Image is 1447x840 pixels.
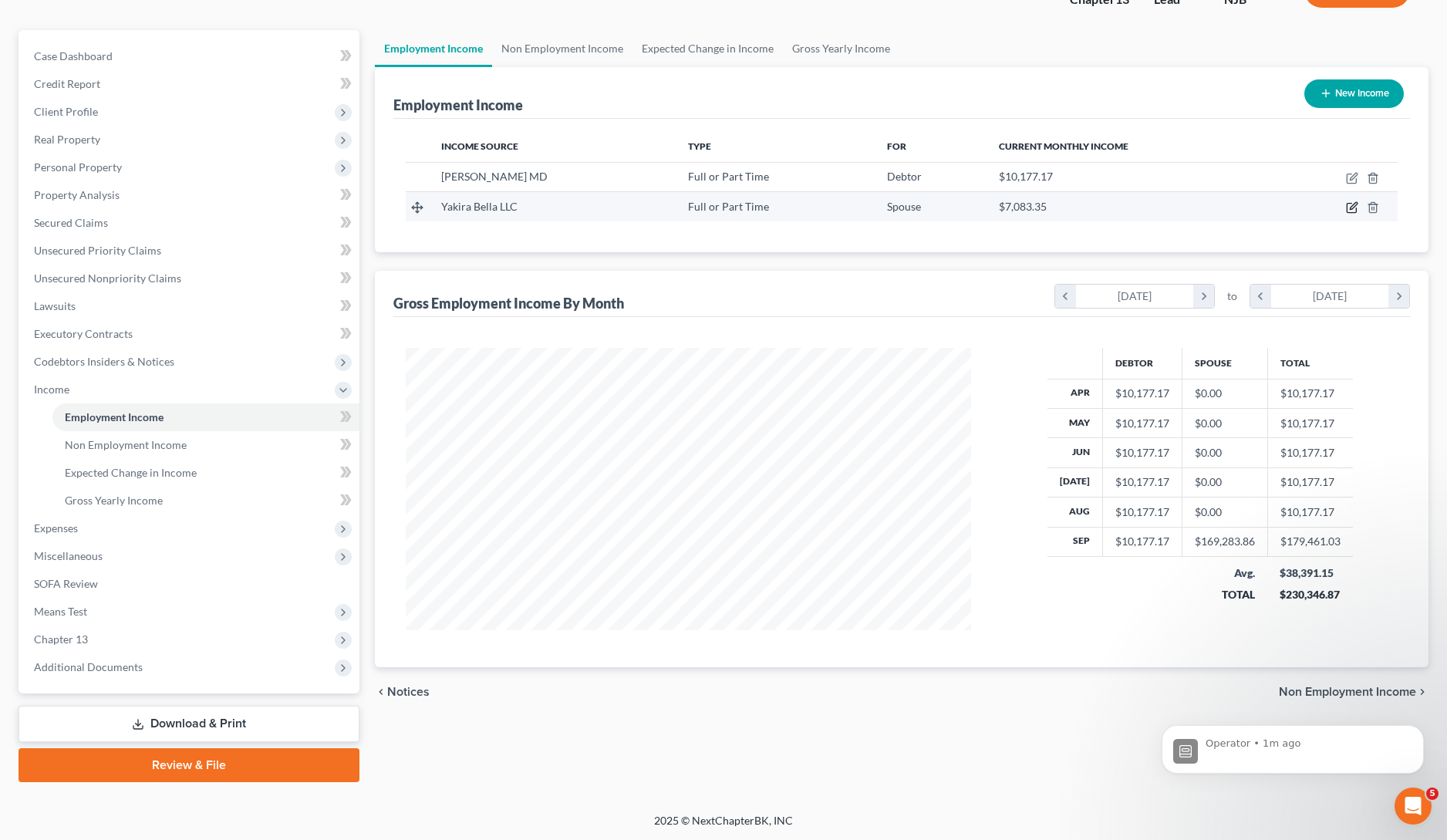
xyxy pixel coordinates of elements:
[1267,408,1353,437] td: $10,177.17
[1271,285,1389,308] div: [DATE]
[22,570,359,598] a: SOFA Review
[1280,565,1341,581] div: $38,391.15
[1279,686,1416,698] span: Non Employment Income
[1267,467,1353,497] td: $10,177.17
[34,105,98,118] span: Client Profile
[34,355,174,368] span: Codebtors Insiders & Notices
[1115,504,1169,520] div: $10,177.17
[1195,416,1255,431] div: $0.00
[999,140,1128,152] span: Current Monthly Income
[34,383,69,396] span: Income
[1267,498,1353,527] td: $10,177.17
[492,30,632,67] a: Non Employment Income
[19,706,359,742] a: Download & Print
[19,748,359,782] a: Review & File
[783,30,899,67] a: Gross Yearly Income
[688,170,769,183] span: Full or Part Time
[1195,534,1255,549] div: $169,283.86
[34,77,100,90] span: Credit Report
[22,292,359,320] a: Lawsuits
[1182,348,1267,379] th: Spouse
[34,549,103,562] span: Miscellaneous
[393,294,624,312] div: Gross Employment Income By Month
[1102,348,1182,379] th: Debtor
[1115,416,1169,431] div: $10,177.17
[1195,445,1255,460] div: $0.00
[1047,527,1103,556] th: Sep
[34,605,87,618] span: Means Test
[1416,686,1428,698] i: chevron_right
[1267,527,1353,556] td: $179,461.03
[375,30,492,67] a: Employment Income
[34,521,78,535] span: Expenses
[52,459,359,487] a: Expected Change in Income
[1047,438,1103,467] th: Jun
[1047,498,1103,527] th: Aug
[887,200,921,213] span: Spouse
[65,494,163,507] span: Gross Yearly Income
[34,299,76,312] span: Lawsuits
[1194,565,1255,581] div: Avg.
[65,438,187,451] span: Non Employment Income
[1280,587,1341,602] div: $230,346.87
[1304,79,1404,108] button: New Income
[34,577,98,590] span: SOFA Review
[34,160,122,174] span: Personal Property
[1279,686,1428,698] button: Non Employment Income chevron_right
[393,96,523,114] div: Employment Income
[22,265,359,292] a: Unsecured Nonpriority Claims
[1055,285,1076,308] i: chevron_left
[1115,386,1169,401] div: $10,177.17
[34,188,120,201] span: Property Analysis
[1138,690,1447,798] iframe: Intercom notifications message
[688,200,769,213] span: Full or Part Time
[1267,438,1353,467] td: $10,177.17
[441,170,548,183] span: [PERSON_NAME] MD
[34,272,181,285] span: Unsecured Nonpriority Claims
[1047,379,1103,408] th: Apr
[22,320,359,348] a: Executory Contracts
[1193,285,1214,308] i: chevron_right
[1047,467,1103,497] th: [DATE]
[1076,285,1194,308] div: [DATE]
[999,200,1047,213] span: $7,083.35
[887,170,922,183] span: Debtor
[65,410,164,423] span: Employment Income
[1195,474,1255,490] div: $0.00
[999,170,1053,183] span: $10,177.17
[1195,386,1255,401] div: $0.00
[375,686,430,698] button: chevron_left Notices
[1115,474,1169,490] div: $10,177.17
[1267,348,1353,379] th: Total
[1047,408,1103,437] th: May
[52,403,359,431] a: Employment Income
[887,140,906,152] span: For
[22,70,359,98] a: Credit Report
[441,140,518,152] span: Income Source
[34,660,143,673] span: Additional Documents
[1388,285,1409,308] i: chevron_right
[34,49,113,62] span: Case Dashboard
[52,431,359,459] a: Non Employment Income
[375,686,387,698] i: chevron_left
[65,466,197,479] span: Expected Change in Income
[34,327,133,340] span: Executory Contracts
[34,216,108,229] span: Secured Claims
[1250,285,1271,308] i: chevron_left
[1115,445,1169,460] div: $10,177.17
[22,181,359,209] a: Property Analysis
[1195,504,1255,520] div: $0.00
[52,487,359,514] a: Gross Yearly Income
[34,244,161,257] span: Unsecured Priority Claims
[1267,379,1353,408] td: $10,177.17
[1115,534,1169,549] div: $10,177.17
[387,686,430,698] span: Notices
[1426,788,1439,800] span: 5
[1227,288,1237,304] span: to
[1395,788,1432,825] iframe: Intercom live chat
[34,633,88,646] span: Chapter 13
[441,200,518,213] span: Yakira Bella LLC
